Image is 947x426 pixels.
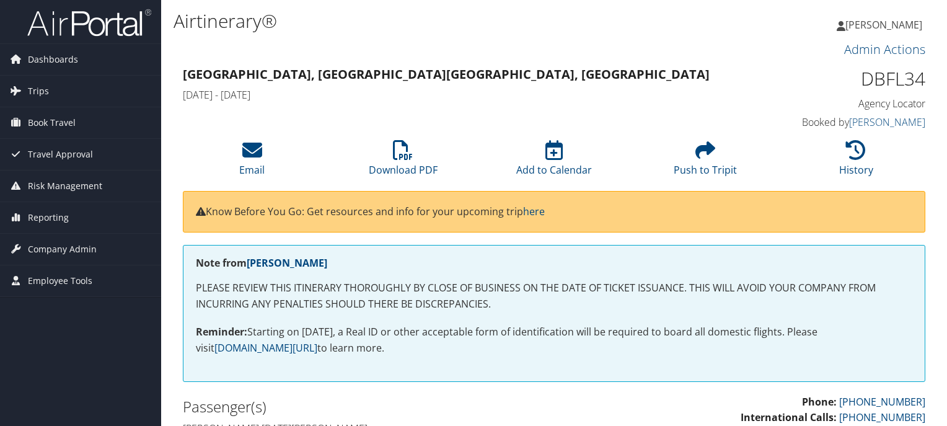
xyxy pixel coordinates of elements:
span: [PERSON_NAME] [845,18,922,32]
a: Download PDF [369,147,438,177]
strong: International Calls: [741,410,837,424]
p: Starting on [DATE], a Real ID or other acceptable form of identification will be required to boar... [196,324,912,356]
h4: Booked by [754,115,925,129]
strong: Phone: [802,395,837,409]
a: [PERSON_NAME] [837,6,935,43]
span: Employee Tools [28,265,92,296]
a: Add to Calendar [516,147,592,177]
h4: Agency Locator [754,97,925,110]
span: Book Travel [28,107,76,138]
h1: DBFL34 [754,66,925,92]
span: Risk Management [28,171,102,202]
span: Trips [28,76,49,107]
a: History [839,147,873,177]
img: airportal-logo.png [27,8,151,37]
a: [PERSON_NAME] [849,115,925,129]
a: Push to Tripit [674,147,737,177]
strong: Reminder: [196,325,247,339]
h2: Passenger(s) [183,396,545,417]
a: Admin Actions [844,41,925,58]
h4: [DATE] - [DATE] [183,88,735,102]
a: [DOMAIN_NAME][URL] [214,341,317,355]
h1: Airtinerary® [174,8,681,34]
a: Email [239,147,265,177]
p: Know Before You Go: Get resources and info for your upcoming trip [196,204,912,220]
span: Company Admin [28,234,97,265]
a: [PHONE_NUMBER] [839,395,925,409]
span: Travel Approval [28,139,93,170]
a: here [523,205,545,218]
a: [PHONE_NUMBER] [839,410,925,424]
span: Reporting [28,202,69,233]
strong: [GEOGRAPHIC_DATA], [GEOGRAPHIC_DATA] [GEOGRAPHIC_DATA], [GEOGRAPHIC_DATA] [183,66,710,82]
span: Dashboards [28,44,78,75]
strong: Note from [196,256,327,270]
a: [PERSON_NAME] [247,256,327,270]
p: PLEASE REVIEW THIS ITINERARY THOROUGHLY BY CLOSE OF BUSINESS ON THE DATE OF TICKET ISSUANCE. THIS... [196,280,912,312]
